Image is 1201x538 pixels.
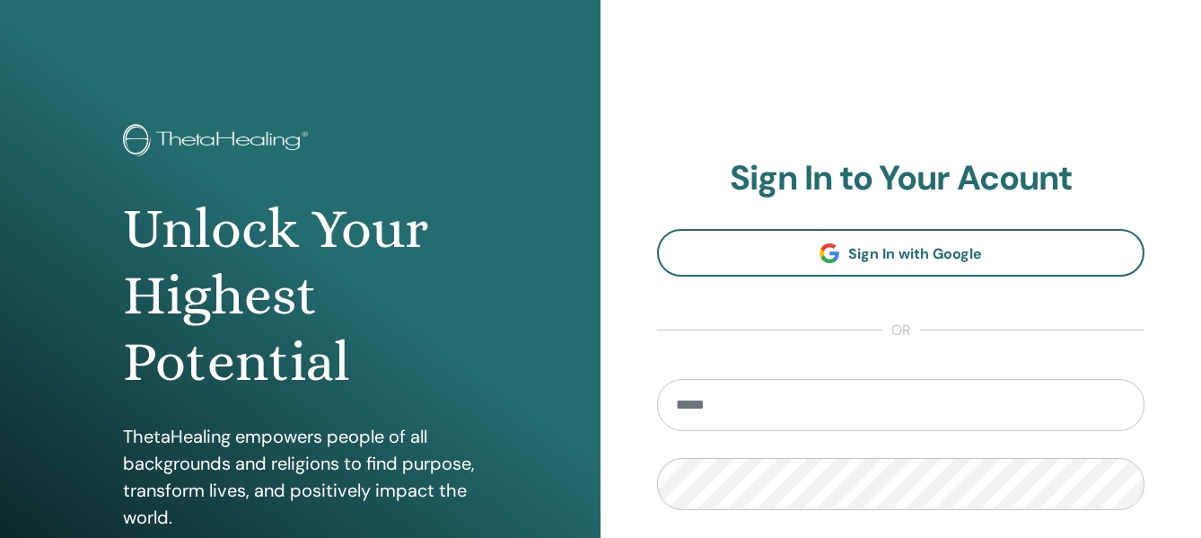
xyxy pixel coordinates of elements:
span: or [882,320,920,341]
h2: Sign In to Your Acount [657,158,1144,199]
span: Sign In with Google [848,244,982,263]
h1: Unlock Your Highest Potential [123,196,478,396]
p: ThetaHealing empowers people of all backgrounds and religions to find purpose, transform lives, a... [123,423,478,531]
a: Sign In with Google [657,229,1144,277]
